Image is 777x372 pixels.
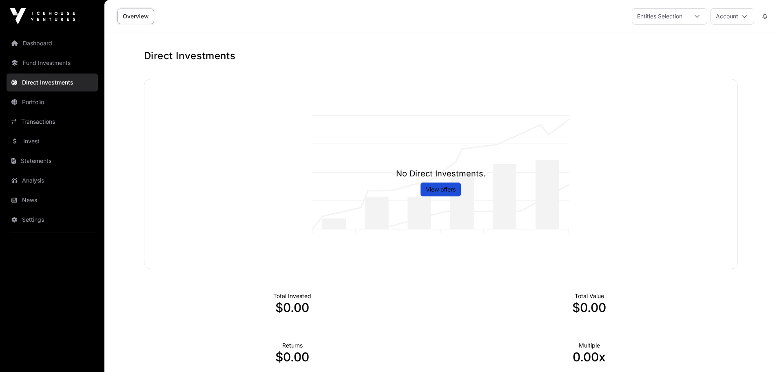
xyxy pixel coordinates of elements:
[7,172,98,189] a: Analysis
[736,333,777,372] iframe: Chat Widget
[7,132,98,150] a: Invest
[421,183,461,196] button: View offers
[10,8,75,25] img: Icehouse Ventures Logo
[144,300,441,315] p: $0.00
[441,341,738,350] p: Multiple
[144,49,738,62] h1: Direct Investments
[426,185,456,194] a: View offers
[7,74,98,91] a: Direct Investments
[7,34,98,52] a: Dashboard
[441,292,738,300] p: Total Value
[144,341,441,350] p: Returns
[396,168,486,179] h1: No Direct Investments.
[7,191,98,209] a: News
[7,93,98,111] a: Portfolio
[7,113,98,131] a: Transactions
[711,8,754,25] button: Account
[632,9,687,24] div: Entities Selection
[144,350,441,364] p: $0.00
[7,54,98,72] a: Fund Investments
[144,292,441,300] p: Total Invested
[441,300,738,315] p: $0.00
[7,211,98,229] a: Settings
[117,9,154,24] a: Overview
[441,350,738,364] p: 0.00x
[7,152,98,170] a: Statements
